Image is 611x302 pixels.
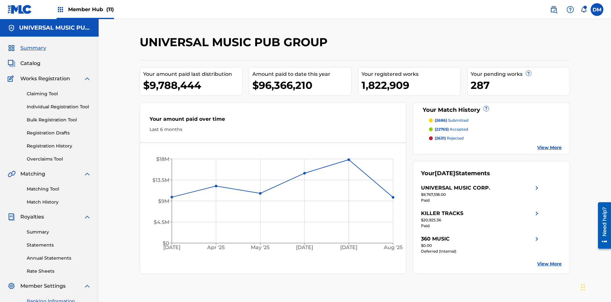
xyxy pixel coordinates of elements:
[83,282,91,290] img: expand
[435,136,446,140] span: (2631)
[8,24,15,32] img: Accounts
[421,106,562,114] div: Your Match History
[8,60,40,67] a: CatalogCatalog
[252,78,351,92] div: $96,366,210
[27,104,91,110] a: Individual Registration Tool
[593,200,611,252] iframe: Resource Center
[564,3,577,16] div: Help
[8,44,15,52] img: Summary
[20,44,46,52] span: Summary
[537,144,562,151] a: View More
[143,78,242,92] div: $9,788,444
[207,245,225,251] tspan: Apr '25
[421,223,541,229] div: Paid
[471,78,570,92] div: 287
[435,126,468,132] p: accepted
[421,235,450,243] div: 360 MUSIC
[8,170,16,178] img: Matching
[579,271,611,302] iframe: Chat Widget
[8,75,16,83] img: Works Registration
[68,6,114,13] span: Member Hub
[8,213,15,221] img: Royalties
[27,268,91,275] a: Rate Sheets
[19,24,91,32] h5: UNIVERSAL MUSIC PUB GROUP
[27,229,91,235] a: Summary
[20,75,70,83] span: Works Registration
[27,199,91,205] a: Match History
[158,198,169,204] tspan: $9M
[421,235,541,254] a: 360 MUSICright chevron icon$0.00Deferred (Internal)
[533,235,541,243] img: right chevron icon
[251,245,270,251] tspan: May '25
[27,156,91,162] a: Overclaims Tool
[435,170,455,177] span: [DATE]
[547,3,560,16] a: Public Search
[484,106,489,111] span: ?
[421,210,541,229] a: KILLER TRACKSright chevron icon$20,925.36Paid
[533,184,541,192] img: right chevron icon
[471,70,570,78] div: Your pending works
[8,282,15,290] img: Member Settings
[429,135,562,141] a: (2631) rejected
[156,156,169,162] tspan: $18M
[150,115,397,126] div: Your amount paid over time
[150,126,397,133] div: Last 6 months
[526,71,531,76] span: ?
[421,198,541,203] div: Paid
[57,6,64,13] img: Top Rightsholders
[296,245,313,251] tspan: [DATE]
[27,90,91,97] a: Claiming Tool
[83,170,91,178] img: expand
[154,219,169,225] tspan: $4.5M
[581,278,585,297] div: Drag
[106,6,114,12] span: (11)
[362,78,460,92] div: 1,822,909
[20,60,40,67] span: Catalog
[341,245,358,251] tspan: [DATE]
[8,60,15,67] img: Catalog
[435,118,468,123] p: submitted
[143,70,242,78] div: Your amount paid last distribution
[8,44,46,52] a: SummarySummary
[27,117,91,123] a: Bulk Registration Tool
[163,245,180,251] tspan: [DATE]
[362,70,460,78] div: Your registered works
[435,127,449,132] span: (22765)
[537,261,562,267] a: View More
[83,213,91,221] img: expand
[421,192,541,198] div: $9,767,518.00
[20,282,66,290] span: Member Settings
[27,130,91,136] a: Registration Drafts
[163,240,169,246] tspan: $0
[566,6,574,13] img: help
[435,135,464,141] p: rejected
[8,5,32,14] img: MLC Logo
[27,143,91,149] a: Registration History
[20,213,44,221] span: Royalties
[27,255,91,262] a: Annual Statements
[429,126,562,132] a: (22765) accepted
[27,186,91,192] a: Matching Tool
[421,184,541,203] a: UNIVERSAL MUSIC CORP.right chevron icon$9,767,518.00Paid
[421,217,541,223] div: $20,925.36
[550,6,558,13] img: search
[421,169,490,178] div: Your Statements
[83,75,91,83] img: expand
[429,118,562,123] a: (2686) submitted
[27,242,91,248] a: Statements
[252,70,351,78] div: Amount paid to date this year
[20,170,45,178] span: Matching
[591,3,603,16] div: User Menu
[421,243,541,248] div: $0.00
[580,6,587,13] div: Notifications
[383,245,403,251] tspan: Aug '25
[421,248,541,254] div: Deferred (Internal)
[152,177,169,183] tspan: $13.5M
[533,210,541,217] img: right chevron icon
[435,118,447,123] span: (2686)
[421,210,463,217] div: KILLER TRACKS
[421,184,490,192] div: UNIVERSAL MUSIC CORP.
